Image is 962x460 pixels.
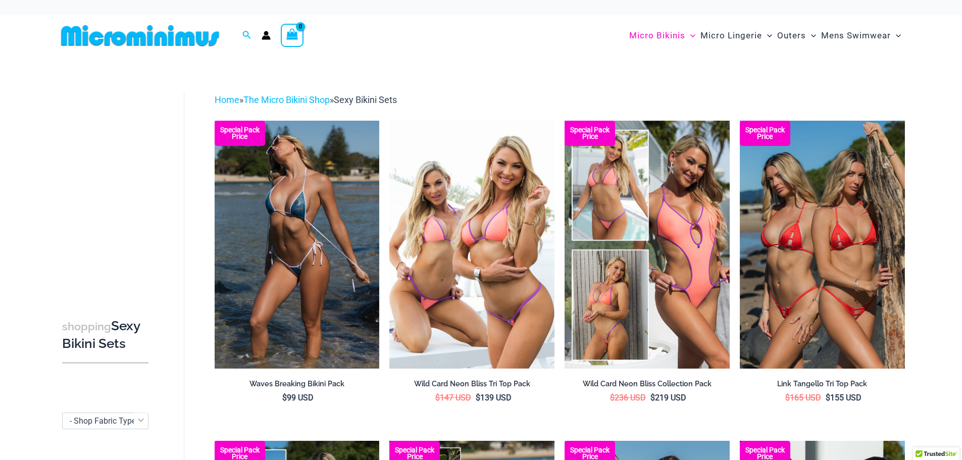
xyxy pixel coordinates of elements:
span: - Shop Fabric Type [70,416,136,426]
b: Special Pack Price [389,447,440,460]
h3: Sexy Bikini Sets [62,318,148,352]
img: Bikini Pack [740,121,905,368]
span: - Shop Fabric Type [63,413,148,429]
h2: Wild Card Neon Bliss Tri Top Pack [389,379,554,389]
b: Special Pack Price [740,127,790,140]
img: MM SHOP LOGO FLAT [57,24,223,47]
span: » » [215,94,397,105]
bdi: 236 USD [610,393,646,402]
bdi: 99 USD [282,393,314,402]
span: Outers [777,23,806,48]
a: Wild Card Neon Bliss Collection Pack [565,379,730,392]
iframe: TrustedSite Certified [62,84,153,286]
a: Micro BikinisMenu ToggleMenu Toggle [627,20,698,51]
bdi: 155 USD [826,393,862,402]
span: $ [282,393,287,402]
a: Bikini Pack Bikini Pack BBikini Pack B [740,121,905,368]
bdi: 147 USD [435,393,471,402]
b: Special Pack Price [565,447,615,460]
a: The Micro Bikini Shop [243,94,330,105]
span: $ [610,393,615,402]
b: Special Pack Price [215,127,265,140]
a: Waves Breaking Bikini Pack [215,379,380,392]
a: Account icon link [262,31,271,40]
span: Menu Toggle [806,23,816,48]
span: $ [435,393,440,402]
span: Micro Bikinis [629,23,685,48]
span: shopping [62,320,111,333]
span: Menu Toggle [891,23,901,48]
nav: Site Navigation [625,19,905,53]
a: Mens SwimwearMenu ToggleMenu Toggle [819,20,903,51]
b: Special Pack Price [740,447,790,460]
b: Special Pack Price [565,127,615,140]
a: Home [215,94,239,105]
bdi: 219 USD [650,393,686,402]
span: Sexy Bikini Sets [334,94,397,105]
span: $ [650,393,655,402]
a: View Shopping Cart, empty [281,24,304,47]
img: Wild Card Neon Bliss Tri Top Pack [389,121,554,368]
a: Wild Card Neon Bliss Tri Top Pack [389,379,554,392]
span: Micro Lingerie [700,23,762,48]
a: Micro LingerieMenu ToggleMenu Toggle [698,20,775,51]
a: Wild Card Neon Bliss Tri Top PackWild Card Neon Bliss Tri Top Pack BWild Card Neon Bliss Tri Top ... [389,121,554,368]
span: $ [826,393,830,402]
a: Collection Pack (7) Collection Pack B (1)Collection Pack B (1) [565,121,730,368]
h2: Wild Card Neon Bliss Collection Pack [565,379,730,389]
b: Special Pack Price [215,447,265,460]
a: Search icon link [242,29,251,42]
h2: Waves Breaking Bikini Pack [215,379,380,389]
a: OutersMenu ToggleMenu Toggle [775,20,819,51]
a: Link Tangello Tri Top Pack [740,379,905,392]
span: $ [476,393,480,402]
a: Waves Breaking Ocean 312 Top 456 Bottom 08 Waves Breaking Ocean 312 Top 456 Bottom 04Waves Breaki... [215,121,380,368]
img: Collection Pack (7) [565,121,730,368]
span: Menu Toggle [762,23,772,48]
span: $ [785,393,790,402]
span: - Shop Fabric Type [62,413,148,429]
bdi: 139 USD [476,393,512,402]
span: Mens Swimwear [821,23,891,48]
h2: Link Tangello Tri Top Pack [740,379,905,389]
img: Waves Breaking Ocean 312 Top 456 Bottom 08 [215,121,380,368]
span: Menu Toggle [685,23,695,48]
bdi: 165 USD [785,393,821,402]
